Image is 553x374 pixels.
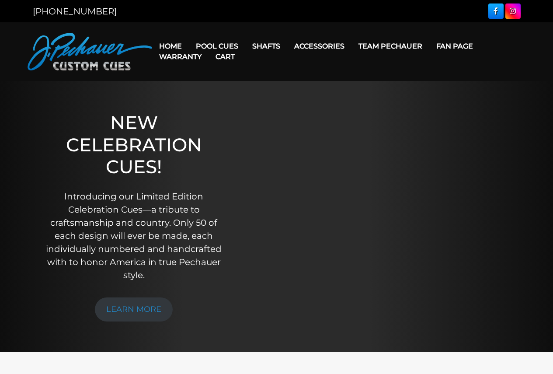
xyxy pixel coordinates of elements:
p: Introducing our Limited Edition Celebration Cues—a tribute to craftsmanship and country. Only 50 ... [46,190,222,282]
a: Fan Page [429,35,480,57]
img: Pechauer Custom Cues [28,33,152,70]
a: Shafts [245,35,287,57]
a: Warranty [152,45,209,68]
a: Pool Cues [189,35,245,57]
a: LEARN MORE [95,297,173,322]
h1: NEW CELEBRATION CUES! [46,112,222,178]
a: Cart [209,45,242,68]
a: Team Pechauer [351,35,429,57]
a: Accessories [287,35,351,57]
a: [PHONE_NUMBER] [33,6,117,17]
a: Home [152,35,189,57]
